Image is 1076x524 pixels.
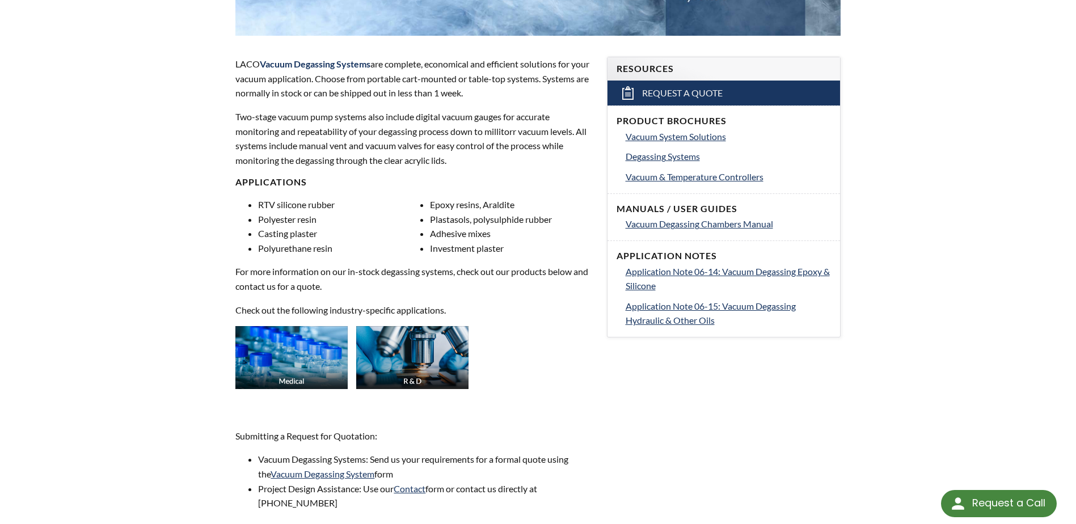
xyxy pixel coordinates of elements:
li: Vacuum Degassing Systems: Send us your requirements for a formal quote using the form [258,452,593,481]
li: Project Design Assistance: Use our form or contact us directly at [PHONE_NUMBER] [258,481,593,510]
span: Vacuum & Temperature Controllers [626,171,763,182]
a: Contact [394,483,425,494]
span: Vacuum System Solutions [626,131,726,142]
span: Request a Quote [642,87,723,99]
a: Vacuum Degassing Chambers Manual [626,217,831,231]
li: Polyester resin [258,212,421,227]
a: Application Note 06-15: Vacuum Degassing Hydraulic & Other Oils [626,299,831,328]
a: Vacuum Degassing System [271,468,374,479]
h4: Application Notes [617,250,831,262]
a: Vacuum & Temperature Controllers [626,170,831,184]
p: Check out the following industry-specific applications. [235,303,593,318]
span: Application Note 06-15: Vacuum Degassing Hydraulic & Other Oils [626,301,796,326]
li: Adhesive mixes [430,226,593,241]
h4: Manuals / User Guides [617,203,831,215]
span: Vacuum Degassing Chambers Manual [626,218,773,229]
h4: Applications [235,176,593,188]
li: Epoxy resins, Araldite [430,197,593,212]
div: Request a Call [972,490,1045,516]
li: Plastasols, polysulphide rubber [430,212,593,227]
h4: Resources [617,63,831,75]
span: Degassing Systems [626,151,700,162]
a: Application Note 06-14: Vacuum Degassing Epoxy & Silicone [626,264,831,293]
strong: Vacuum Degassing Systems [260,58,370,69]
li: Casting plaster [258,226,421,241]
p: LACO are complete, economical and efficient solutions for your vacuum application. Choose from po... [235,57,593,100]
a: Request a Quote [607,81,840,105]
p: For more information on our in-stock degassing systems, check out our products below and contact ... [235,264,593,293]
li: Investment plaster [430,241,593,256]
a: Degassing Systems [626,149,831,164]
div: Request a Call [941,490,1057,517]
li: Polyurethane resin [258,241,421,256]
img: Industry_R_D_Thumb.jpg [356,326,469,389]
h4: Product Brochures [617,115,831,127]
p: Submitting a Request for Quotation: [235,429,593,443]
span: Application Note 06-14: Vacuum Degassing Epoxy & Silicone [626,266,830,291]
img: round button [949,495,967,513]
img: Industry_Medical_Thumb.jpg [235,326,348,389]
li: RTV silicone rubber [258,197,421,212]
a: Vacuum System Solutions [626,129,831,144]
p: Two-stage vacuum pump systems also include digital vacuum gauges for accurate monitoring and repe... [235,109,593,167]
